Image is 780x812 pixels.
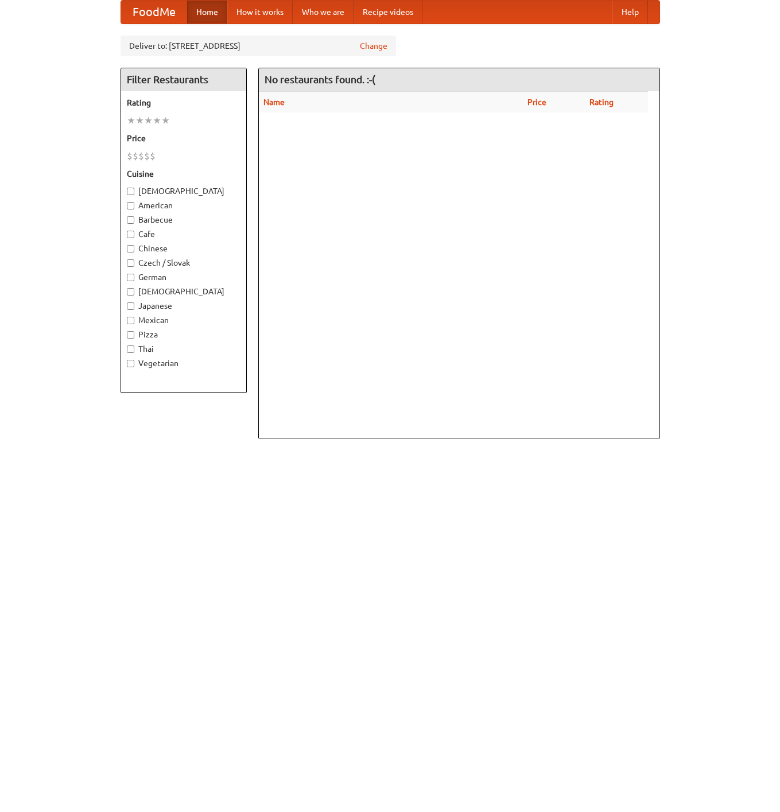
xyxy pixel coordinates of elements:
[527,98,546,107] a: Price
[127,228,240,240] label: Cafe
[127,245,134,252] input: Chinese
[127,185,240,197] label: [DEMOGRAPHIC_DATA]
[127,302,134,310] input: Japanese
[127,274,134,281] input: German
[127,271,240,283] label: German
[161,114,170,127] li: ★
[263,98,285,107] a: Name
[138,150,144,162] li: $
[127,300,240,312] label: Japanese
[293,1,354,24] a: Who we are
[612,1,648,24] a: Help
[127,168,240,180] h5: Cuisine
[127,188,134,195] input: [DEMOGRAPHIC_DATA]
[121,68,246,91] h4: Filter Restaurants
[133,150,138,162] li: $
[127,286,240,297] label: [DEMOGRAPHIC_DATA]
[144,114,153,127] li: ★
[127,257,240,269] label: Czech / Slovak
[135,114,144,127] li: ★
[127,317,134,324] input: Mexican
[127,214,240,226] label: Barbecue
[127,288,134,296] input: [DEMOGRAPHIC_DATA]
[127,243,240,254] label: Chinese
[127,133,240,144] h5: Price
[121,1,187,24] a: FoodMe
[150,150,156,162] li: $
[354,1,422,24] a: Recipe videos
[127,97,240,108] h5: Rating
[127,329,240,340] label: Pizza
[127,358,240,369] label: Vegetarian
[144,150,150,162] li: $
[589,98,614,107] a: Rating
[127,259,134,267] input: Czech / Slovak
[360,40,387,52] a: Change
[127,331,134,339] input: Pizza
[227,1,293,24] a: How it works
[127,360,134,367] input: Vegetarian
[187,1,227,24] a: Home
[127,343,240,355] label: Thai
[127,314,240,326] label: Mexican
[127,231,134,238] input: Cafe
[121,36,396,56] div: Deliver to: [STREET_ADDRESS]
[127,150,133,162] li: $
[127,345,134,353] input: Thai
[153,114,161,127] li: ★
[127,216,134,224] input: Barbecue
[127,200,240,211] label: American
[127,202,134,209] input: American
[265,74,375,85] ng-pluralize: No restaurants found. :-(
[127,114,135,127] li: ★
